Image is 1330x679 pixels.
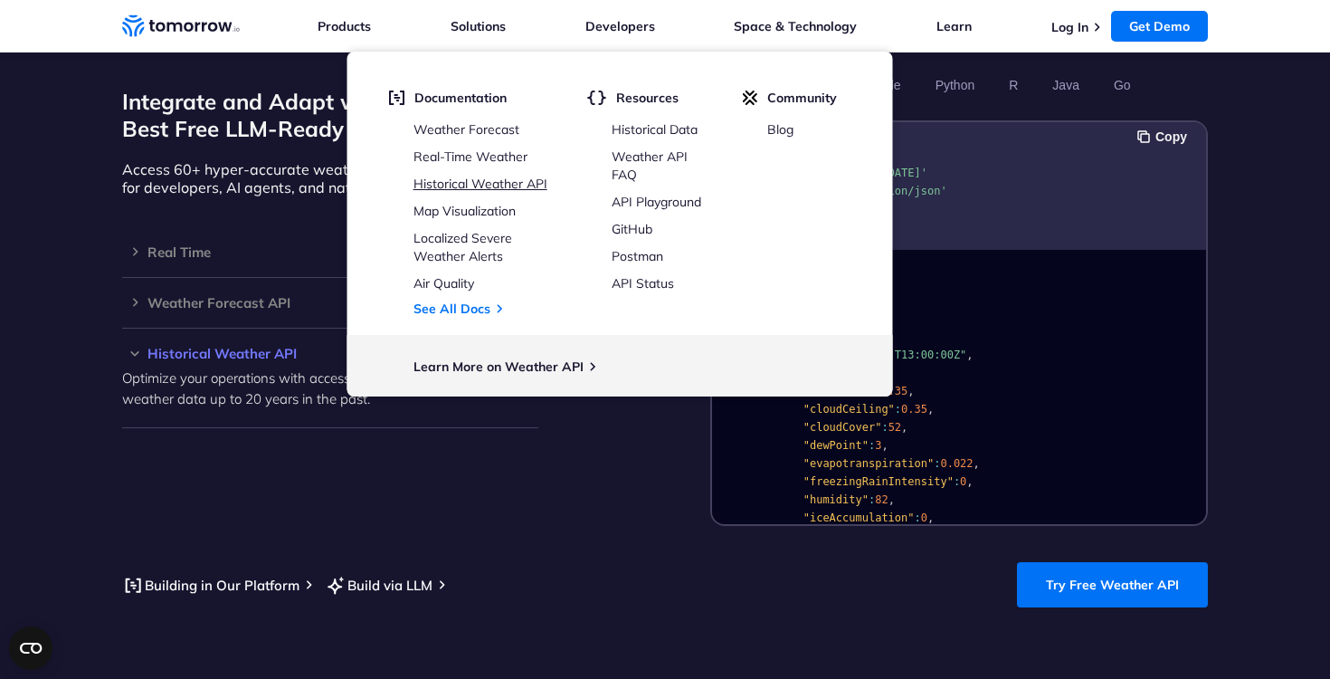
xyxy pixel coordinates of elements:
span: "humidity" [803,493,869,506]
span: , [966,349,973,361]
span: : [881,421,888,434]
span: : [869,439,875,452]
span: : [895,403,901,416]
span: : [915,512,921,524]
span: "evapotranspiration" [803,457,935,470]
span: , [966,475,973,488]
a: Blog [767,121,793,138]
span: Resources [616,90,679,106]
a: Postman [612,248,663,264]
a: Solutions [451,18,506,34]
button: Java [1046,70,1086,100]
a: Historical Data [612,121,698,138]
a: Get Demo [1111,11,1208,42]
span: 0 [921,512,927,524]
a: API Status [612,275,674,292]
span: 0.022 [940,457,973,470]
button: Python [929,70,982,100]
span: Community [767,90,837,106]
span: 52 [888,421,901,434]
a: Map Visualization [413,203,516,219]
button: Copy [1137,127,1192,147]
a: See All Docs [413,301,490,317]
span: "cloudCover" [803,421,882,434]
span: "cloudCeiling" [803,403,895,416]
span: "freezingRainIntensity" [803,475,954,488]
span: , [927,403,934,416]
h3: Real Time [122,245,538,259]
a: Log In [1051,19,1088,35]
p: Access 60+ hyper-accurate weather layers – now optimized for developers, AI agents, and natural l... [122,160,538,196]
a: Learn More on Weather API [413,359,584,375]
img: doc.svg [389,90,405,106]
a: Weather Forecast [413,121,519,138]
span: "[DATE]T13:00:00Z" [849,349,966,361]
a: Weather API FAQ [612,148,688,183]
span: 0.35 [881,385,907,397]
span: "iceAccumulation" [803,512,915,524]
a: API Playground [612,194,701,210]
a: Home link [122,13,240,40]
span: , [901,421,907,434]
span: 82 [875,493,888,506]
a: Space & Technology [734,18,857,34]
span: , [907,385,914,397]
a: Developers [585,18,655,34]
a: Try Free Weather API [1017,562,1208,607]
button: R [1002,70,1024,100]
span: , [927,512,934,524]
h2: Integrate and Adapt with the World’s Best Free LLM-Ready Weather API [122,88,538,142]
span: Documentation [414,90,507,106]
span: : [869,493,875,506]
span: 0 [960,475,966,488]
button: Open CMP widget [9,626,52,670]
span: : [934,457,940,470]
a: Localized Severe Weather Alerts [413,230,512,264]
img: tio-c.svg [743,90,758,106]
a: GitHub [612,221,652,237]
span: 3 [875,439,881,452]
h3: Historical Weather API [122,347,538,360]
a: Products [318,18,371,34]
a: Learn [936,18,972,34]
img: brackets.svg [587,90,607,106]
a: Historical Weather API [413,176,547,192]
span: 0.35 [901,403,927,416]
a: Air Quality [413,275,474,292]
h3: Weather Forecast API [122,296,538,310]
span: "dewPoint" [803,439,869,452]
button: Go [1107,70,1137,100]
span: , [881,439,888,452]
a: Building in Our Platform [122,574,299,597]
a: Real-Time Weather [413,148,527,165]
span: , [974,457,980,470]
span: , [888,493,895,506]
a: Build via LLM [325,574,432,597]
p: Optimize your operations with access to hourly and daily historical weather data up to 20 years i... [122,368,538,409]
span: : [954,475,960,488]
